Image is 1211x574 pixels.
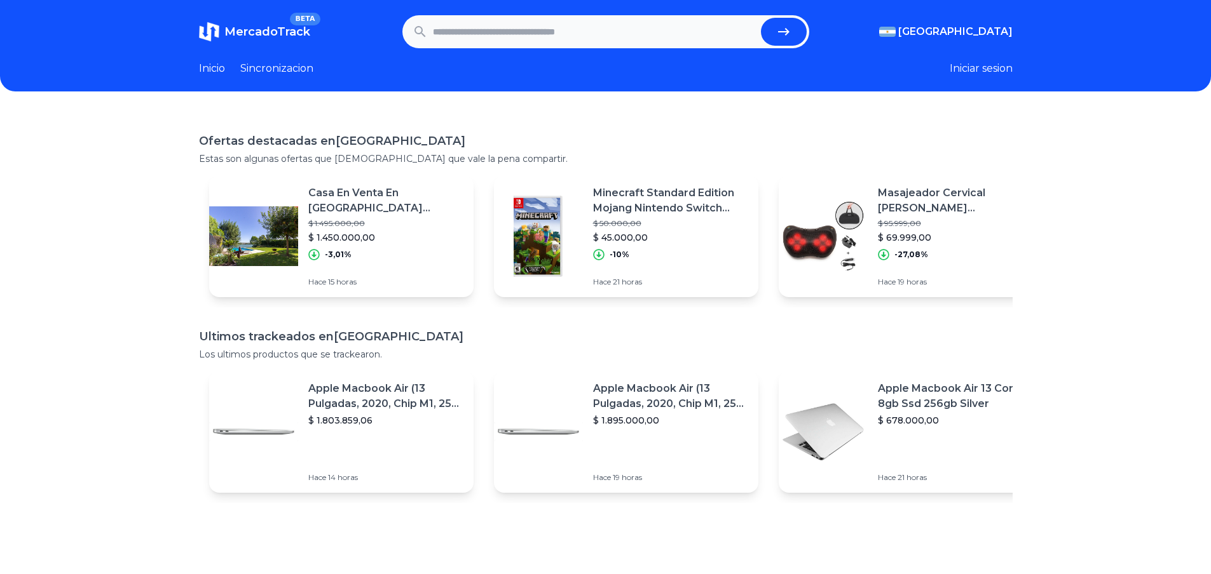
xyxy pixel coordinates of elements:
[779,387,868,476] img: Featured image
[494,371,758,493] a: Featured imageApple Macbook Air (13 Pulgadas, 2020, Chip M1, 256 Gb De Ssd, 8 Gb De Ram) - Plata$...
[199,348,1013,361] p: Los ultimos productos que se trackearon.
[593,218,748,229] p: $ 50.000,00
[593,472,748,483] p: Hace 19 horas
[894,250,928,260] p: -27,08%
[610,250,629,260] p: -10%
[209,371,474,493] a: Featured imageApple Macbook Air (13 Pulgadas, 2020, Chip M1, 256 Gb De Ssd, 8 Gb De Ram) - Plata$...
[878,414,1033,427] p: $ 678.000,00
[199,328,1013,345] h1: Ultimos trackeados en [GEOGRAPHIC_DATA]
[209,192,298,281] img: Featured image
[878,218,1033,229] p: $ 95.999,00
[199,61,225,76] a: Inicio
[878,231,1033,244] p: $ 69.999,00
[593,277,748,287] p: Hace 21 horas
[879,27,896,37] img: Argentina
[898,24,1013,39] span: [GEOGRAPHIC_DATA]
[325,250,352,260] p: -3,01%
[878,472,1033,483] p: Hace 21 horas
[209,387,298,476] img: Featured image
[779,371,1043,493] a: Featured imageApple Macbook Air 13 Core I5 8gb Ssd 256gb Silver$ 678.000,00Hace 21 horas
[779,192,868,281] img: Featured image
[308,472,463,483] p: Hace 14 horas
[209,175,474,297] a: Featured imageCasa En Venta En [GEOGRAPHIC_DATA][PERSON_NAME], [GEOGRAPHIC_DATA], G.b.a. Zona Nor...
[199,152,1013,165] p: Estas son algunas ofertas que [DEMOGRAPHIC_DATA] que vale la pena compartir.
[308,218,463,229] p: $ 1.495.000,00
[308,185,463,216] p: Casa En Venta En [GEOGRAPHIC_DATA][PERSON_NAME], [GEOGRAPHIC_DATA], G.b.a. Zona Norte
[308,231,463,244] p: $ 1.450.000,00
[878,381,1033,411] p: Apple Macbook Air 13 Core I5 8gb Ssd 256gb Silver
[879,24,1013,39] button: [GEOGRAPHIC_DATA]
[593,414,748,427] p: $ 1.895.000,00
[308,381,463,411] p: Apple Macbook Air (13 Pulgadas, 2020, Chip M1, 256 Gb De Ssd, 8 Gb De Ram) - Plata
[494,192,583,281] img: Featured image
[308,414,463,427] p: $ 1.803.859,06
[290,13,320,25] span: BETA
[224,25,310,39] span: MercadoTrack
[950,61,1013,76] button: Iniciar sesion
[199,132,1013,150] h1: Ofertas destacadas en [GEOGRAPHIC_DATA]
[199,22,219,42] img: MercadoTrack
[199,22,310,42] a: MercadoTrackBETA
[494,387,583,476] img: Featured image
[593,185,748,216] p: Minecraft Standard Edition Mojang Nintendo Switch Físico
[878,277,1033,287] p: Hace 19 horas
[593,231,748,244] p: $ 45.000,00
[308,277,463,287] p: Hace 15 horas
[878,185,1033,216] p: Masajeador Cervical [PERSON_NAME] Espalda+calor+rodillos+pies Oferta
[240,61,313,76] a: Sincronizacion
[593,381,748,411] p: Apple Macbook Air (13 Pulgadas, 2020, Chip M1, 256 Gb De Ssd, 8 Gb De Ram) - Plata
[779,175,1043,297] a: Featured imageMasajeador Cervical [PERSON_NAME] Espalda+calor+rodillos+pies Oferta$ 95.999,00$ 69...
[494,175,758,297] a: Featured imageMinecraft Standard Edition Mojang Nintendo Switch Físico$ 50.000,00$ 45.000,00-10%H...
